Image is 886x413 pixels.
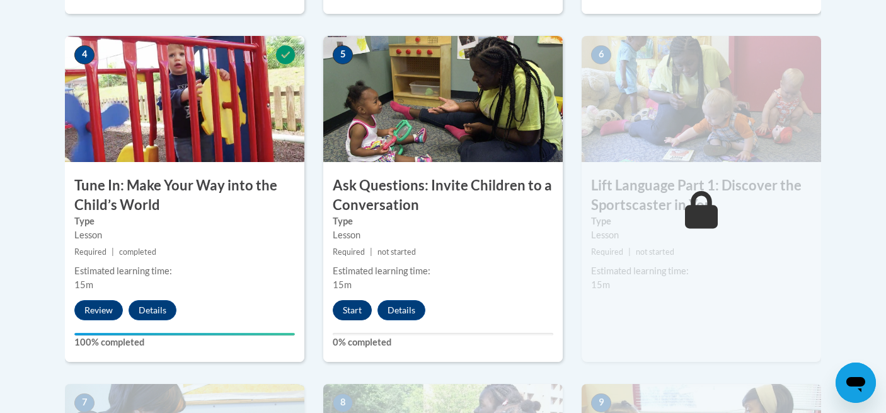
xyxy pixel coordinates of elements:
[74,300,123,320] button: Review
[74,247,106,257] span: Required
[74,45,95,64] span: 4
[74,228,295,242] div: Lesson
[333,228,553,242] div: Lesson
[591,279,610,290] span: 15m
[333,264,553,278] div: Estimated learning time:
[112,247,114,257] span: |
[74,214,295,228] label: Type
[591,45,611,64] span: 6
[370,247,372,257] span: |
[323,176,563,215] h3: Ask Questions: Invite Children to a Conversation
[74,279,93,290] span: 15m
[65,176,304,215] h3: Tune In: Make Your Way into the Child’s World
[333,300,372,320] button: Start
[377,300,425,320] button: Details
[582,176,821,215] h3: Lift Language Part 1: Discover the Sportscaster in You
[628,247,631,257] span: |
[591,228,812,242] div: Lesson
[333,214,553,228] label: Type
[333,247,365,257] span: Required
[591,264,812,278] div: Estimated learning time:
[636,247,674,257] span: not started
[74,335,295,349] label: 100% completed
[74,264,295,278] div: Estimated learning time:
[65,36,304,162] img: Course Image
[836,363,876,403] iframe: Button to launch messaging window
[323,36,563,162] img: Course Image
[129,300,176,320] button: Details
[333,45,353,64] span: 5
[74,333,295,335] div: Your progress
[591,247,623,257] span: Required
[591,214,812,228] label: Type
[333,335,553,349] label: 0% completed
[582,36,821,162] img: Course Image
[377,247,416,257] span: not started
[333,393,353,412] span: 8
[333,279,352,290] span: 15m
[119,247,156,257] span: completed
[74,393,95,412] span: 7
[591,393,611,412] span: 9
